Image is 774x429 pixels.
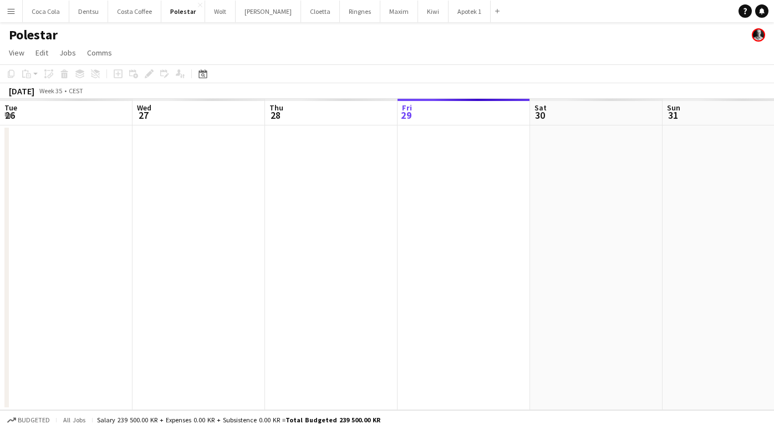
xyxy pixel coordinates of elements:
[161,1,205,22] button: Polestar
[3,109,17,122] span: 26
[752,28,765,42] app-user-avatar: Martin Torstensen
[69,1,108,22] button: Dentsu
[301,1,340,22] button: Cloetta
[83,46,116,60] a: Comms
[31,46,53,60] a: Edit
[35,48,48,58] span: Edit
[236,1,301,22] button: [PERSON_NAME]
[59,48,76,58] span: Jobs
[87,48,112,58] span: Comms
[286,416,380,424] span: Total Budgeted 239 500.00 KR
[667,103,680,113] span: Sun
[135,109,151,122] span: 27
[61,416,88,424] span: All jobs
[9,48,24,58] span: View
[55,46,80,60] a: Jobs
[9,85,34,97] div: [DATE]
[6,414,52,426] button: Budgeted
[9,27,58,43] h1: Polestar
[400,109,412,122] span: 29
[340,1,380,22] button: Ringnes
[18,416,50,424] span: Budgeted
[4,103,17,113] span: Tue
[108,1,161,22] button: Costa Coffee
[418,1,449,22] button: Kiwi
[269,103,283,113] span: Thu
[97,416,380,424] div: Salary 239 500.00 KR + Expenses 0.00 KR + Subsistence 0.00 KR =
[402,103,412,113] span: Fri
[69,87,83,95] div: CEST
[37,87,64,95] span: Week 35
[665,109,680,122] span: 31
[380,1,418,22] button: Maxim
[23,1,69,22] button: Coca Cola
[449,1,491,22] button: Apotek 1
[137,103,151,113] span: Wed
[534,103,547,113] span: Sat
[533,109,547,122] span: 30
[268,109,283,122] span: 28
[205,1,236,22] button: Wolt
[4,46,29,60] a: View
